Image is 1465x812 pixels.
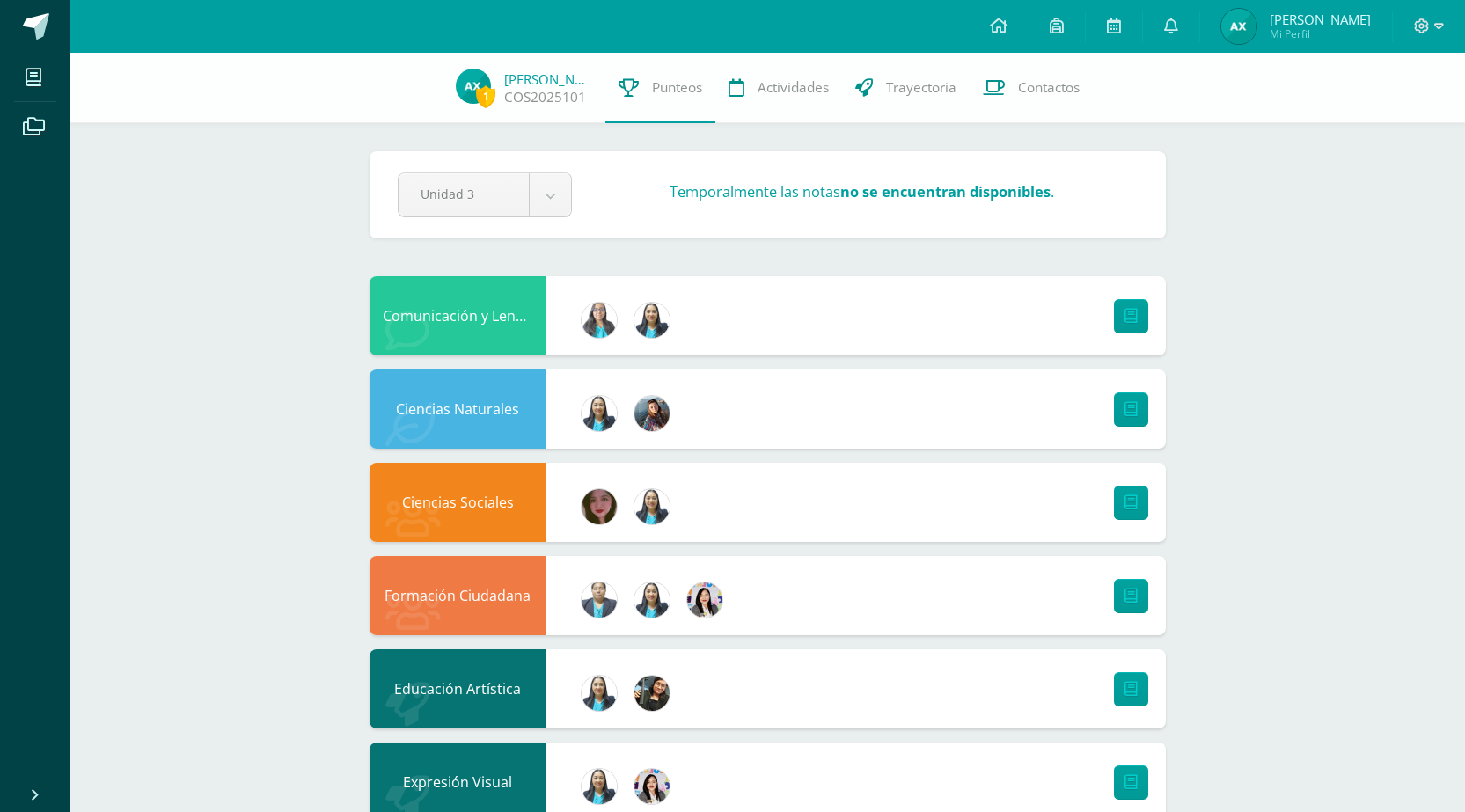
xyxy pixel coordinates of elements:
strong: no se encuentran disponibles [840,182,1051,201]
div: Comunicación y Lenguaje Idioma Extranjero [370,276,546,355]
img: e378057103c8e9f5fc9b21591b912aad.png [582,303,617,338]
img: afbb90b42ddb8510e0c4b806fbdf27cc.png [634,676,670,711]
div: Ciencias Sociales [370,463,546,542]
span: [PERSON_NAME] [1270,11,1371,28]
span: Mi Perfil [1270,26,1371,41]
h3: Temporalmente las notas . [670,182,1054,201]
div: Ciencias Naturales [370,369,546,449]
span: Unidad 3 [421,173,507,215]
a: Contactos [970,53,1093,123]
div: Educación Artística [370,649,546,728]
a: [PERSON_NAME] [504,70,592,88]
img: 49168807a2b8cca0ef2119beca2bd5ad.png [634,489,670,524]
span: Trayectoria [886,78,956,97]
img: 49168807a2b8cca0ef2119beca2bd5ad.png [634,303,670,338]
img: a57e6d7720bce1d29473ca98adc43202.png [456,69,491,104]
img: d92453980a0c17c7f1405f738076ad71.png [634,396,670,431]
a: Trayectoria [842,53,970,123]
img: a77ea4172cc82dedeec9a15e6370eb22.png [582,582,617,618]
img: 49168807a2b8cca0ef2119beca2bd5ad.png [582,769,617,804]
a: Unidad 3 [399,173,571,216]
a: Actividades [715,53,842,123]
img: 49168807a2b8cca0ef2119beca2bd5ad.png [634,582,670,618]
a: COS2025101 [504,88,586,106]
span: Punteos [652,78,702,97]
img: 49168807a2b8cca0ef2119beca2bd5ad.png [582,676,617,711]
img: 76ba8faa5d35b300633ec217a03f91ef.png [582,489,617,524]
img: a57e6d7720bce1d29473ca98adc43202.png [1221,9,1256,44]
a: Punteos [605,53,715,123]
span: 1 [476,85,495,107]
div: Formación Ciudadana [370,556,546,635]
span: Contactos [1018,78,1080,97]
span: Actividades [758,78,829,97]
img: 49168807a2b8cca0ef2119beca2bd5ad.png [582,396,617,431]
img: b90181085311acfc4af352b3eb5c8d13.png [687,582,722,618]
img: b90181085311acfc4af352b3eb5c8d13.png [634,769,670,804]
